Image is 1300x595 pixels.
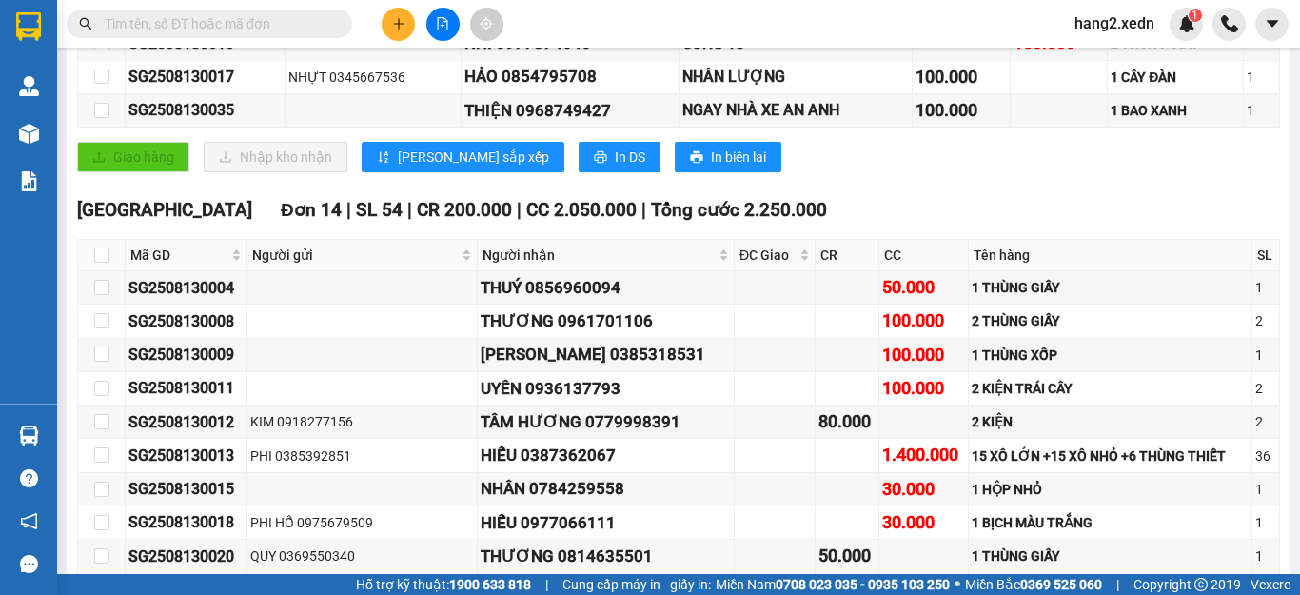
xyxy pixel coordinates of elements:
[346,199,351,221] span: |
[1116,574,1119,595] span: |
[972,378,1248,399] div: 2 KIỆN TRÁI CÂY
[972,345,1248,366] div: 1 THÙNG XỐP
[955,581,960,588] span: ⚪️
[126,406,247,439] td: SG2508130012
[1255,411,1276,432] div: 2
[464,64,676,89] div: HẢO 0854795708
[562,574,711,595] span: Cung cấp máy in - giấy in:
[716,574,950,595] span: Miền Nam
[1178,15,1195,32] img: icon-new-feature
[481,476,731,502] div: NHÂN 0784259558
[128,477,244,501] div: SG2508130015
[481,409,731,435] div: TÂM HƯƠNG 0779998391
[19,171,39,191] img: solution-icon
[128,343,244,367] div: SG2508130009
[19,124,39,144] img: warehouse-icon
[972,479,1248,500] div: 1 HỘP NHỎ
[882,307,965,334] div: 100.000
[776,577,950,592] strong: 0708 023 035 - 0935 103 250
[690,150,703,166] span: printer
[1221,15,1238,32] img: phone-icon
[470,8,503,41] button: aim
[1194,578,1208,591] span: copyright
[417,199,512,221] span: CR 200.000
[126,94,286,128] td: SG2508130035
[126,439,247,472] td: SG2508130013
[19,426,39,446] img: warehouse-icon
[281,199,342,221] span: Đơn 14
[250,545,474,566] div: QUY 0369550340
[483,245,715,266] span: Người nhận
[972,545,1248,566] div: 1 THÙNG GIẤY
[77,142,189,172] button: uploadGiao hàng
[356,199,403,221] span: SL 54
[1255,479,1276,500] div: 1
[882,375,965,402] div: 100.000
[362,142,564,172] button: sort-ascending[PERSON_NAME] sắp xếp
[481,308,731,334] div: THƯƠNG 0961701106
[882,476,965,503] div: 30.000
[641,199,646,221] span: |
[481,443,731,468] div: HIẾU 0387362067
[882,442,965,468] div: 1.400.000
[526,199,637,221] span: CC 2.050.000
[594,150,607,166] span: printer
[1020,577,1102,592] strong: 0369 525 060
[675,142,781,172] button: printerIn biên lai
[481,510,731,536] div: HIẾU 0977066111
[1255,277,1276,298] div: 1
[517,199,522,221] span: |
[818,543,876,569] div: 50.000
[407,199,412,221] span: |
[651,199,827,221] span: Tổng cước 2.250.000
[250,411,474,432] div: KIM 0918277156
[20,512,38,530] span: notification
[972,512,1248,533] div: 1 BỊCH MÀU TRẮNG
[739,245,796,266] span: ĐC Giao
[481,544,731,569] div: THƯƠNG 0814635501
[392,17,405,30] span: plus
[126,305,247,338] td: SG2508130008
[204,142,347,172] button: downloadNhập kho nhận
[480,17,493,30] span: aim
[879,240,969,271] th: CC
[250,512,474,533] div: PHI HỔ 0975679509
[20,469,38,487] span: question-circle
[356,574,531,595] span: Hỗ trợ kỹ thuật:
[882,274,965,301] div: 50.000
[1255,545,1276,566] div: 1
[1255,378,1276,399] div: 2
[436,17,449,30] span: file-add
[126,372,247,406] td: SG2508130011
[1264,15,1281,32] span: caret-down
[128,410,244,434] div: SG2508130012
[972,277,1248,298] div: 1 THÙNG GIẤY
[972,411,1248,432] div: 2 KIỆN
[1255,345,1276,366] div: 1
[377,150,390,166] span: sort-ascending
[916,64,1007,90] div: 100.000
[545,574,548,595] span: |
[882,509,965,536] div: 30.000
[464,98,676,124] div: THIỆN 0968749427
[126,506,247,540] td: SG2508130018
[79,17,92,30] span: search
[1255,310,1276,331] div: 2
[1255,512,1276,533] div: 1
[128,444,244,467] div: SG2508130013
[77,199,252,221] span: [GEOGRAPHIC_DATA]
[382,8,415,41] button: plus
[426,8,460,41] button: file-add
[682,65,909,89] div: NHÂN LƯỢNG
[579,142,660,172] button: printerIn DS
[252,245,458,266] span: Người gửi
[481,342,731,367] div: [PERSON_NAME] 0385318531
[126,473,247,506] td: SG2508130015
[128,510,244,534] div: SG2508130018
[1111,100,1239,121] div: 1 BAO XANH
[1255,446,1276,466] div: 36
[481,275,731,301] div: THUÝ 0856960094
[1247,100,1276,121] div: 1
[398,147,549,168] span: [PERSON_NAME] sắp xếp
[816,240,879,271] th: CR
